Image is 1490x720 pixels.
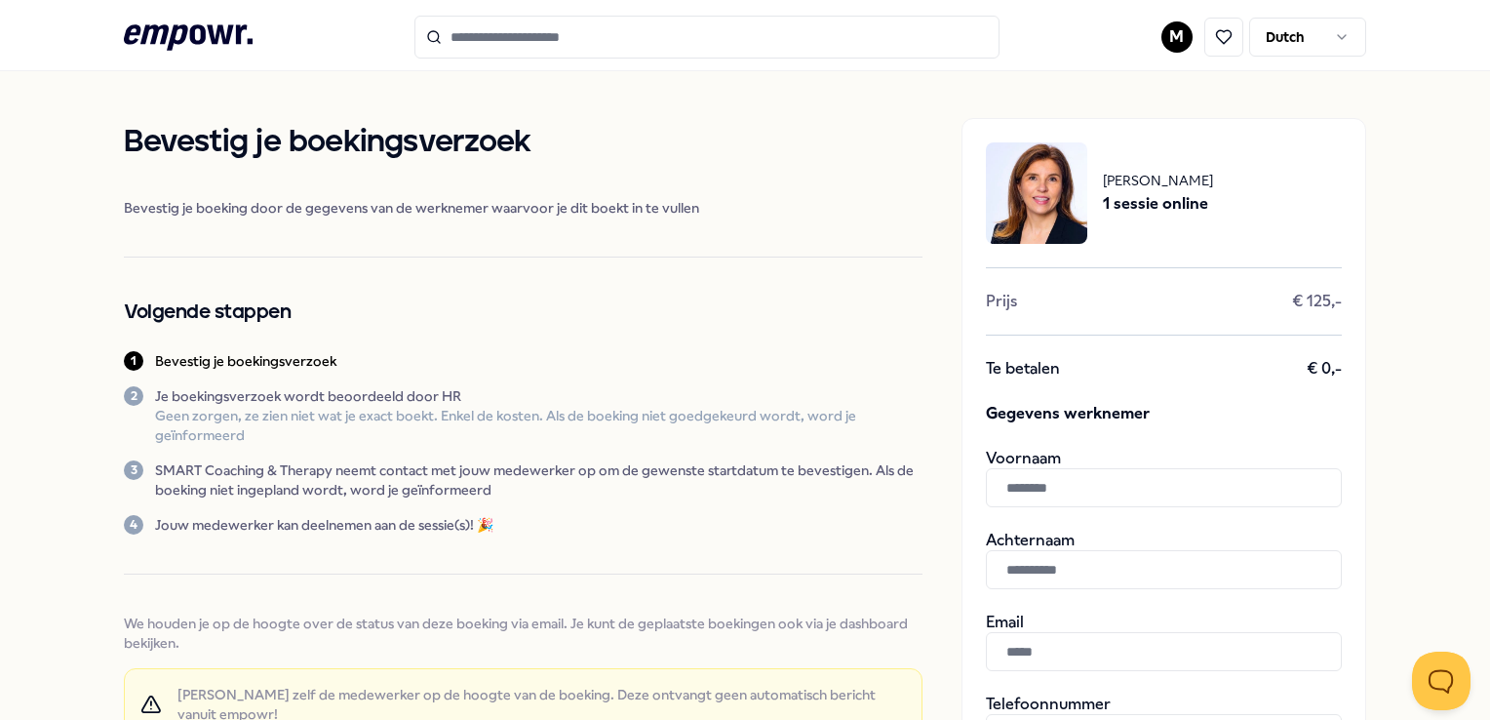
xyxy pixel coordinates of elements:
p: Bevestig je boekingsverzoek [155,351,336,371]
div: 2 [124,386,143,406]
span: € 0,- [1307,359,1342,379]
p: Jouw medewerker kan deelnemen aan de sessie(s)! 🎉 [155,515,493,535]
span: Prijs [986,292,1017,311]
div: 3 [124,460,143,480]
span: Te betalen [986,359,1060,379]
iframe: Help Scout Beacon - Open [1412,652,1470,710]
span: [PERSON_NAME] [1103,170,1213,191]
button: M [1161,21,1193,53]
span: € 125,- [1292,292,1342,311]
div: Achternaam [986,531,1342,589]
span: Bevestig je boeking door de gegevens van de werknemer waarvoor je dit boekt in te vullen [124,198,921,218]
input: Search for products, categories or subcategories [414,16,1000,59]
span: 1 sessie online [1103,191,1213,217]
span: We houden je op de hoogte over de status van deze boeking via email. Je kunt de geplaatste boekin... [124,614,921,653]
h1: Bevestig je boekingsverzoek [124,118,921,167]
img: package image [986,142,1087,244]
div: 4 [124,515,143,535]
span: Gegevens werknemer [986,402,1342,425]
div: 1 [124,351,143,371]
p: Je boekingsverzoek wordt beoordeeld door HR [155,386,921,406]
div: Email [986,613,1342,671]
h2: Volgende stappen [124,297,921,328]
p: Geen zorgen, ze zien niet wat je exact boekt. Enkel de kosten. Als de boeking niet goedgekeurd wo... [155,406,921,445]
div: Voornaam [986,449,1342,507]
p: SMART Coaching & Therapy neemt contact met jouw medewerker op om de gewenste startdatum te bevest... [155,460,921,500]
